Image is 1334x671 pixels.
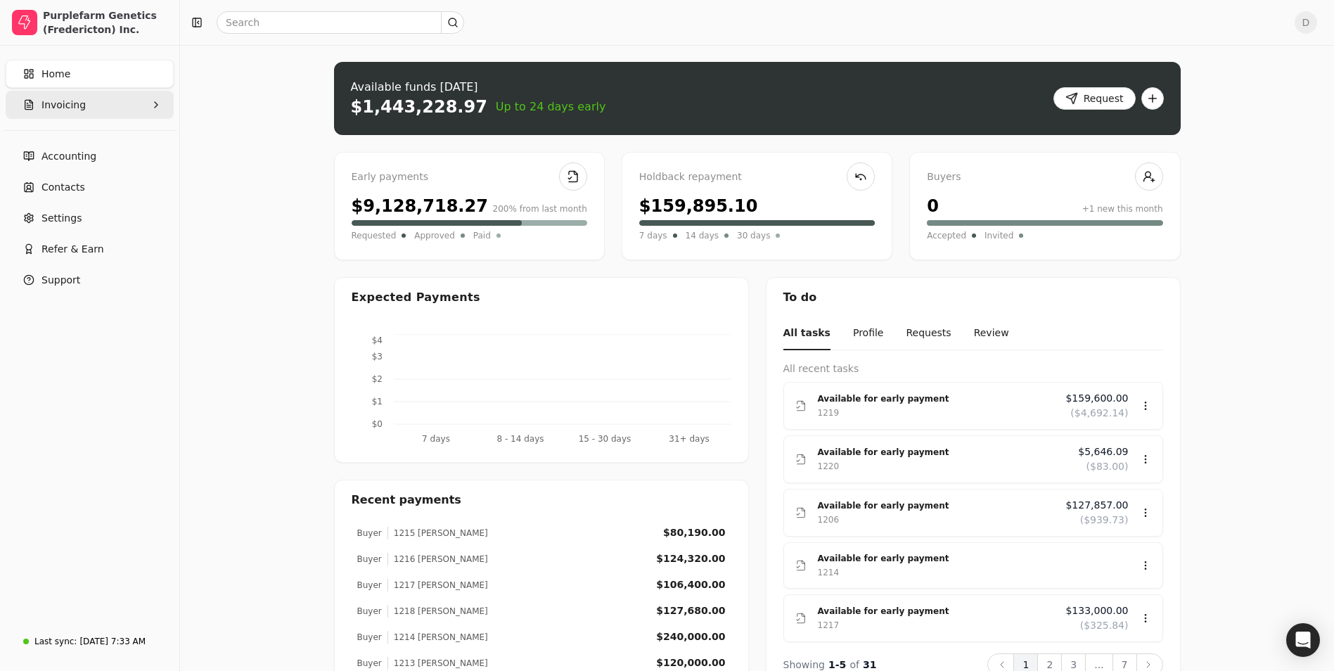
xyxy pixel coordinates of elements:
[357,631,382,644] div: Buyer
[473,229,491,243] span: Paid
[1082,203,1163,215] div: +1 new this month
[351,96,487,118] div: $1,443,228.97
[853,317,884,350] button: Profile
[217,11,464,34] input: Search
[1080,618,1129,633] span: ($325.84)
[371,419,382,429] tspan: $0
[656,656,725,670] div: $120,000.00
[1295,11,1317,34] button: D
[6,629,174,654] a: Last sync:[DATE] 7:33 AM
[79,635,146,648] div: [DATE] 7:33 AM
[352,170,587,185] div: Early payments
[6,235,174,263] button: Refer & Earn
[6,142,174,170] a: Accounting
[43,8,167,37] div: Purplefarm Genetics (Fredericton) Inc.
[41,211,82,226] span: Settings
[818,604,1055,618] div: Available for early payment
[357,605,382,618] div: Buyer
[767,278,1180,317] div: To do
[818,513,840,527] div: 1206
[6,173,174,201] a: Contacts
[371,335,382,345] tspan: $4
[927,229,966,243] span: Accepted
[6,204,174,232] a: Settings
[656,603,725,618] div: $127,680.00
[985,229,1013,243] span: Invited
[737,229,770,243] span: 30 days
[783,362,1163,376] div: All recent tasks
[422,434,450,444] tspan: 7 days
[387,527,488,539] div: 1215 [PERSON_NAME]
[387,631,488,644] div: 1214 [PERSON_NAME]
[686,229,719,243] span: 14 days
[357,527,382,539] div: Buyer
[6,266,174,294] button: Support
[818,551,1117,565] div: Available for early payment
[906,317,951,350] button: Requests
[371,397,382,407] tspan: $1
[656,630,725,644] div: $240,000.00
[6,60,174,88] a: Home
[371,352,382,362] tspan: $3
[1286,623,1320,657] div: Open Intercom Messenger
[818,618,840,632] div: 1217
[578,434,631,444] tspan: 15 - 30 days
[41,98,86,113] span: Invoicing
[351,79,606,96] div: Available funds [DATE]
[927,193,939,219] div: 0
[783,659,825,670] span: Showing
[828,659,846,670] span: 1 - 5
[414,229,455,243] span: Approved
[639,170,875,185] div: Holdback repayment
[818,499,1055,513] div: Available for early payment
[41,273,80,288] span: Support
[371,374,382,384] tspan: $2
[669,434,709,444] tspan: 31+ days
[41,149,96,164] span: Accounting
[1065,391,1128,406] span: $159,600.00
[1053,87,1136,110] button: Request
[335,480,748,520] div: Recent payments
[1070,406,1128,421] span: ($4,692.14)
[41,242,104,257] span: Refer & Earn
[639,193,758,219] div: $159,895.10
[41,67,70,82] span: Home
[1086,459,1129,474] span: ($83.00)
[352,229,397,243] span: Requested
[387,553,488,565] div: 1216 [PERSON_NAME]
[357,657,382,670] div: Buyer
[41,180,85,195] span: Contacts
[863,659,876,670] span: 31
[927,170,1162,185] div: Buyers
[357,553,382,565] div: Buyer
[6,91,174,119] button: Invoicing
[849,659,859,670] span: of
[496,434,544,444] tspan: 8 - 14 days
[1065,498,1128,513] span: $127,857.00
[387,605,488,618] div: 1218 [PERSON_NAME]
[352,289,480,306] div: Expected Payments
[974,317,1009,350] button: Review
[493,203,587,215] div: 200% from last month
[663,525,726,540] div: $80,190.00
[656,551,725,566] div: $124,320.00
[357,579,382,592] div: Buyer
[818,565,840,580] div: 1214
[639,229,667,243] span: 7 days
[387,657,488,670] div: 1213 [PERSON_NAME]
[34,635,77,648] div: Last sync:
[818,459,840,473] div: 1220
[818,392,1055,406] div: Available for early payment
[1078,445,1128,459] span: $5,646.09
[656,577,725,592] div: $106,400.00
[1080,513,1129,528] span: ($939.73)
[818,445,1067,459] div: Available for early payment
[818,406,840,420] div: 1219
[387,579,488,592] div: 1217 [PERSON_NAME]
[496,98,606,115] span: Up to 24 days early
[783,317,830,350] button: All tasks
[1065,603,1128,618] span: $133,000.00
[352,193,488,219] div: $9,128,718.27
